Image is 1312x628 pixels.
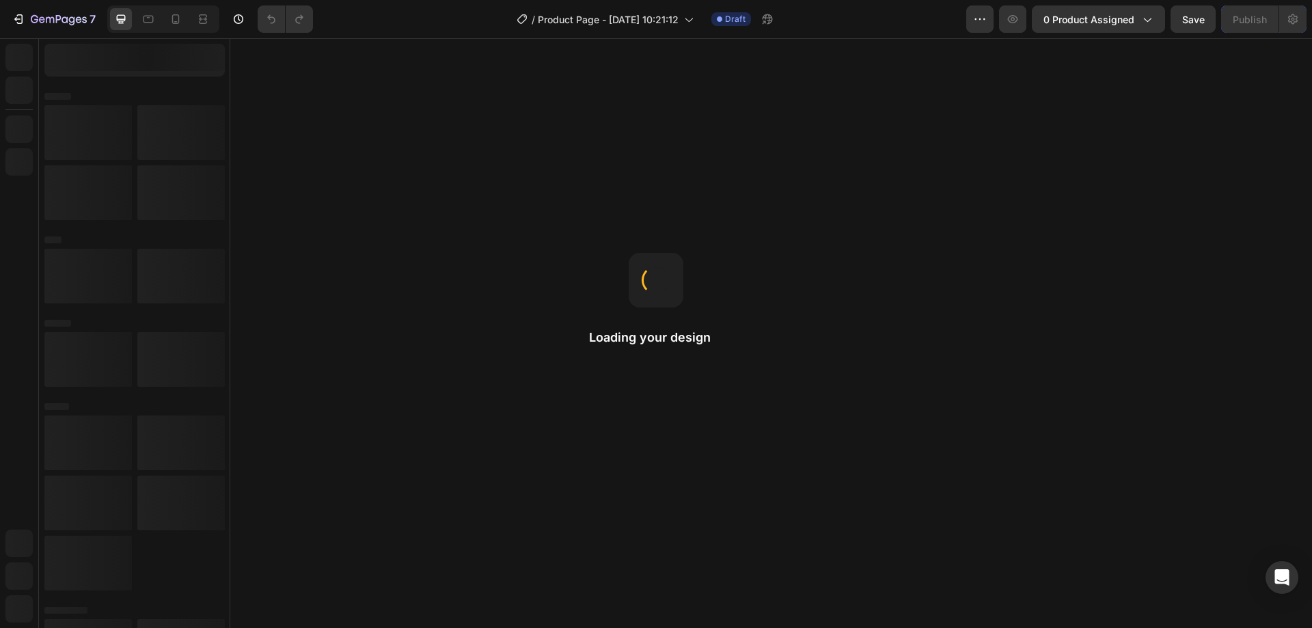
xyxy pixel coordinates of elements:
span: Product Page - [DATE] 10:21:12 [538,12,679,27]
span: 0 product assigned [1043,12,1134,27]
button: Publish [1221,5,1279,33]
div: Undo/Redo [258,5,313,33]
span: Draft [725,13,746,25]
p: 7 [90,11,96,27]
h2: Loading your design [589,329,723,346]
button: 0 product assigned [1032,5,1165,33]
span: Save [1182,14,1205,25]
div: Publish [1233,12,1267,27]
button: 7 [5,5,102,33]
button: Save [1171,5,1216,33]
div: Open Intercom Messenger [1266,561,1298,594]
span: / [532,12,535,27]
